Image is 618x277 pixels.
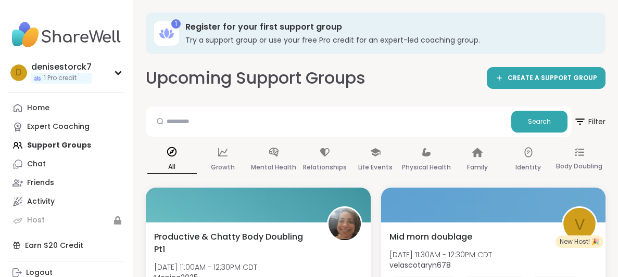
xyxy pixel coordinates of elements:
span: CREATE A SUPPORT GROUP [508,74,597,83]
div: Host [27,215,45,226]
div: Chat [27,159,46,169]
div: Activity [27,196,55,207]
button: Filter [574,107,606,137]
p: Physical Health [402,161,451,174]
b: velascotaryn678 [389,260,451,270]
span: 1 Pro credit [44,74,77,83]
h3: Try a support group or use your free Pro credit for an expert-led coaching group. [185,35,591,45]
a: Friends [8,174,124,192]
div: denisestorck7 [31,61,92,73]
div: 1 [171,19,181,29]
div: Home [27,103,49,113]
img: Monica2025 [329,208,361,240]
a: Expert Coaching [8,117,124,136]
img: ShareWell Nav Logo [8,17,124,53]
span: Search [528,117,551,126]
p: Family [467,161,488,174]
button: Search [511,111,567,133]
span: Productive & Chatty Body Doubling Pt1 [154,231,316,256]
div: Earn $20 Credit [8,236,124,255]
h2: Upcoming Support Groups [146,67,365,90]
p: Body Doubling [556,160,602,173]
div: New Host! 🎉 [556,235,603,248]
span: v [574,212,585,236]
a: Home [8,99,124,117]
p: Relationships [303,161,347,174]
p: Mental Health [251,161,296,174]
div: Expert Coaching [27,122,90,132]
div: Friends [27,178,54,188]
span: [DATE] 11:00AM - 12:30PM CDT [154,262,257,272]
a: CREATE A SUPPORT GROUP [487,67,606,89]
h3: Register for your first support group [185,21,591,33]
span: Filter [574,109,606,134]
span: [DATE] 11:30AM - 12:30PM CDT [389,249,492,260]
a: Chat [8,155,124,174]
a: Host [8,211,124,230]
span: d [16,66,22,80]
span: Mid morn doublage [389,231,472,243]
a: Activity [8,192,124,211]
p: Growth [211,161,235,174]
p: Life Events [358,161,393,174]
p: Identity [515,161,541,174]
p: All [147,161,197,174]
